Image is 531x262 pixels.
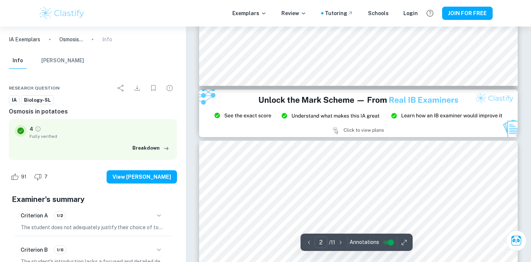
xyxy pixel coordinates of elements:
div: Like [9,171,31,183]
a: IA Exemplars [9,35,40,43]
p: Exemplars [232,9,267,17]
button: Breakdown [131,143,171,154]
span: Research question [9,85,60,91]
div: Download [130,81,145,95]
div: Bookmark [146,81,161,95]
a: Login [403,9,418,17]
button: Info [9,53,27,69]
span: IA [9,97,19,104]
p: The student does not adequately justify their choice of topic and research question, failing to d... [21,223,165,231]
a: IA [9,95,20,105]
button: JOIN FOR FREE [442,7,493,20]
span: Biology-SL [21,97,53,104]
button: [PERSON_NAME] [41,53,84,69]
button: Help and Feedback [424,7,436,20]
span: Annotations [350,238,379,246]
div: Dislike [32,171,52,183]
button: View [PERSON_NAME] [107,170,177,184]
a: Grade fully verified [35,126,41,132]
a: Tutoring [325,9,353,17]
span: 1/6 [54,247,66,253]
div: Share [114,81,128,95]
button: Ask Clai [506,230,527,251]
h6: Osmosis in potatoes [9,107,177,116]
h6: Criterion B [21,246,48,254]
img: Ad [199,90,518,137]
span: 7 [40,173,52,181]
a: Biology-SL [21,95,54,105]
p: Review [281,9,306,17]
p: Osmosis in potatoes [59,35,83,43]
span: Fully verified [29,133,171,140]
img: Clastify logo [38,6,85,21]
p: / 11 [329,238,335,247]
h5: Examiner's summary [12,194,174,205]
p: 4 [29,125,33,133]
div: Report issue [162,81,177,95]
span: 91 [17,173,31,181]
span: 1/2 [54,212,66,219]
p: Info [102,35,112,43]
a: Schools [368,9,389,17]
h6: Criterion A [21,212,48,220]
